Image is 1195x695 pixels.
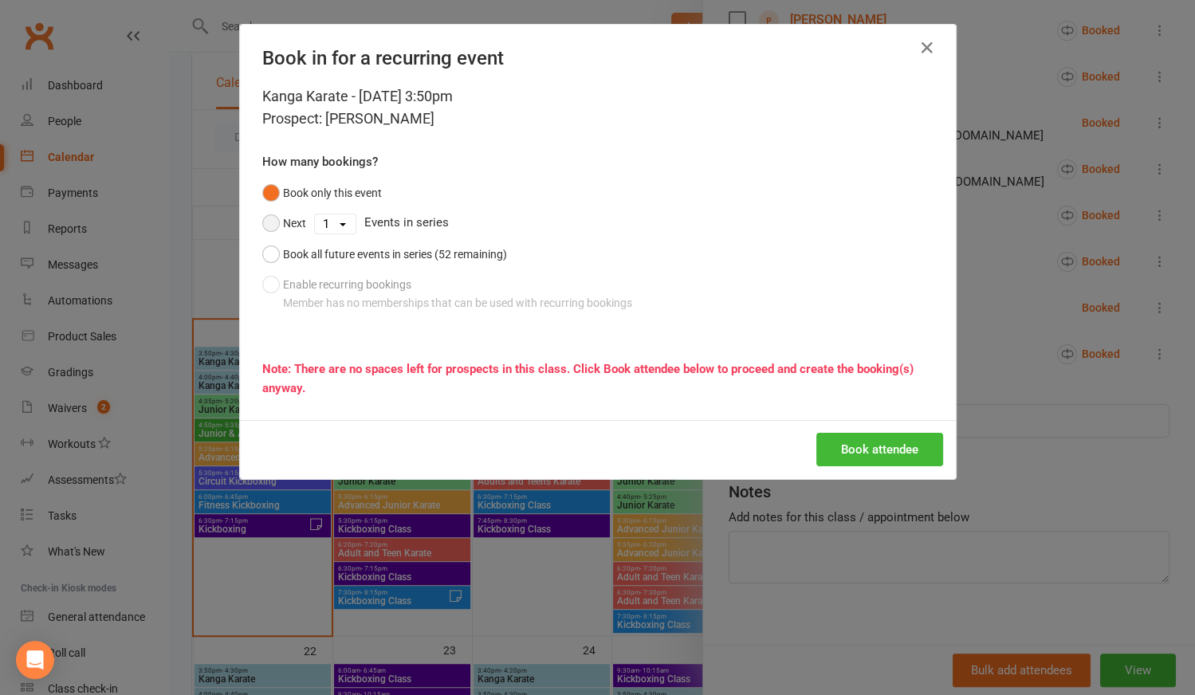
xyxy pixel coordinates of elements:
button: Book only this event [262,178,382,208]
button: Book all future events in series (52 remaining) [262,239,507,269]
button: Next [262,208,306,238]
button: Book attendee [816,433,943,466]
div: Events in series [262,208,934,238]
label: How many bookings? [262,152,378,171]
div: Book all future events in series (52 remaining) [283,245,507,263]
div: Kanga Karate - [DATE] 3:50pm Prospect: [PERSON_NAME] [262,85,934,130]
div: Note: There are no spaces left for prospects in this class. Click Book attendee below to proceed ... [262,359,934,398]
button: Close [914,35,940,61]
h4: Book in for a recurring event [262,47,934,69]
div: Open Intercom Messenger [16,641,54,679]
